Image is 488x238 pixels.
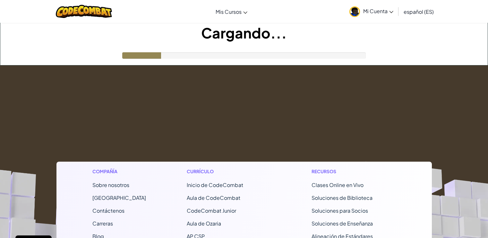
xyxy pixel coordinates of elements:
span: Contáctenos [92,207,124,214]
span: Inicio de CodeCombat [187,182,243,188]
a: Sobre nosotros [92,182,129,188]
a: Soluciones para Socios [312,207,368,214]
a: Soluciones de Biblioteca [312,194,372,201]
h1: Cargando... [0,23,488,43]
a: Mi Cuenta [346,1,397,21]
span: Mi Cuenta [363,8,393,14]
span: Mis Cursos [216,8,242,15]
a: [GEOGRAPHIC_DATA] [92,194,146,201]
span: español (ES) [404,8,434,15]
h1: Currículo [187,168,271,175]
a: Mis Cursos [212,3,251,20]
a: Aula de CodeCombat [187,194,240,201]
a: Carreras [92,220,113,227]
h1: Compañía [92,168,146,175]
a: Soluciones de Enseñanza [312,220,373,227]
a: Clases Online en Vivo [312,182,364,188]
img: CodeCombat logo [56,5,112,18]
img: avatar [349,6,360,17]
a: Aula de Ozaria [187,220,221,227]
a: español (ES) [400,3,437,20]
h1: Recursos [312,168,396,175]
a: CodeCombat Junior [187,207,236,214]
